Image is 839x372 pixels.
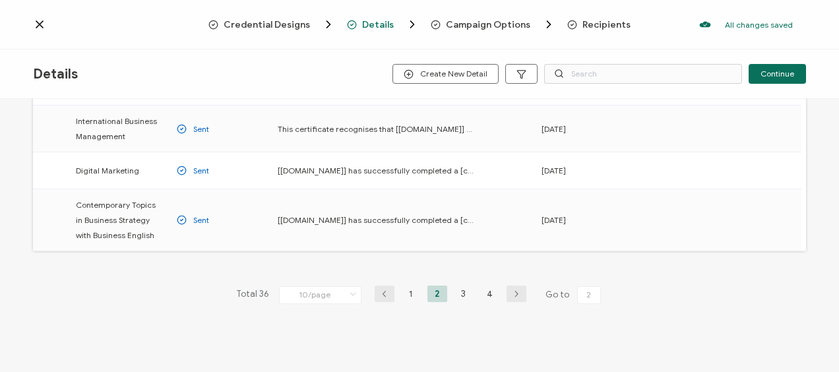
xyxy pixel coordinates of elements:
[278,212,476,228] span: [[DOMAIN_NAME]] has successfully completed a [course-name] programme at [school].
[725,20,793,30] p: All changes saved
[76,163,139,178] span: Digital Marketing
[749,64,806,84] button: Continue
[208,18,335,31] span: Credential Designs
[279,286,361,304] input: Select
[446,20,530,30] span: Campaign Options
[193,163,209,178] span: Sent
[208,18,631,31] div: Breadcrumb
[76,197,164,243] span: Contemporary Topics in Business Strategy with Business English
[392,64,499,84] button: Create New Detail
[76,113,164,144] span: International Business Management
[362,20,394,30] span: Details
[404,69,487,79] span: Create New Detail
[535,121,636,137] div: [DATE]
[545,286,604,304] span: Go to
[33,66,78,82] span: Details
[773,309,839,372] iframe: Chat Widget
[567,20,631,30] span: Recipients
[431,18,555,31] span: Campaign Options
[761,70,794,78] span: Continue
[347,18,419,31] span: Details
[401,286,421,302] li: 1
[535,163,636,178] div: [DATE]
[544,64,742,84] input: Search
[236,286,269,304] span: Total 36
[278,121,476,137] span: This certificate recognises that [[DOMAIN_NAME]] has completed 60 hours of professional study in ...
[454,286,474,302] li: 3
[278,163,476,178] span: [[DOMAIN_NAME]] has successfully completed a [course-name] course at [school].
[535,212,636,228] div: [DATE]
[193,121,209,137] span: Sent
[480,286,500,302] li: 4
[427,286,447,302] li: 2
[582,20,631,30] span: Recipients
[193,212,209,228] span: Sent
[224,20,310,30] span: Credential Designs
